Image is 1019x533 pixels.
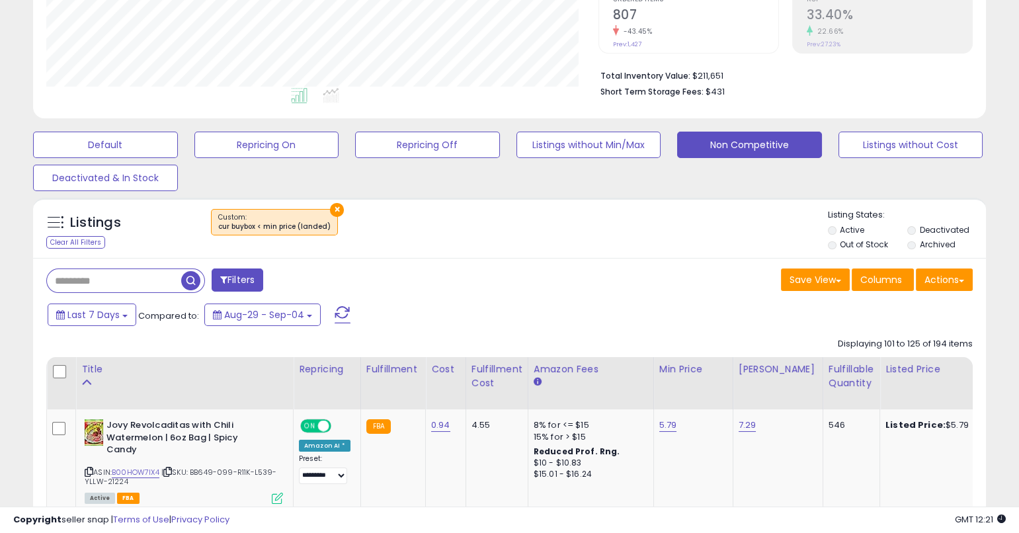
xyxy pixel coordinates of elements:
a: 7.29 [739,419,756,432]
div: Fulfillable Quantity [829,362,874,390]
label: Active [840,224,864,235]
b: Listed Price: [885,419,946,431]
div: 8% for <= $15 [534,419,643,431]
div: Clear All Filters [46,236,105,249]
div: [PERSON_NAME] [739,362,817,376]
small: Prev: 1,427 [613,40,641,48]
p: Listing States: [828,209,986,222]
button: Deactivated & In Stock [33,165,178,191]
button: Actions [916,268,973,291]
small: Amazon Fees. [534,376,542,388]
a: Terms of Use [113,513,169,526]
button: × [330,203,344,217]
b: Reduced Prof. Rng. [534,446,620,457]
span: Compared to: [138,309,199,322]
span: Columns [860,273,902,286]
button: Columns [852,268,914,291]
li: $211,651 [600,67,963,83]
button: Default [33,132,178,158]
button: Non Competitive [677,132,822,158]
div: Fulfillment Cost [471,362,522,390]
div: Amazon AI * [299,440,350,452]
button: Aug-29 - Sep-04 [204,304,321,326]
b: Total Inventory Value: [600,70,690,81]
span: $431 [706,85,725,98]
button: Listings without Min/Max [516,132,661,158]
div: Listed Price [885,362,1000,376]
div: $10 - $10.83 [534,458,643,469]
div: Preset: [299,454,350,484]
button: Listings without Cost [838,132,983,158]
div: 546 [829,419,870,431]
div: ASIN: [85,419,283,503]
label: Out of Stock [840,239,888,250]
div: $15.01 - $16.24 [534,469,643,480]
small: FBA [366,419,391,434]
div: cur buybox < min price (landed) [218,222,331,231]
a: B00HOW7IX4 [112,467,159,478]
label: Deactivated [920,224,969,235]
div: Amazon Fees [534,362,648,376]
small: 22.66% [813,26,844,36]
span: FBA [117,493,140,504]
span: Last 7 Days [67,308,120,321]
button: Filters [212,268,263,292]
span: 2025-09-13 12:21 GMT [955,513,1006,526]
small: Prev: 27.23% [807,40,840,48]
button: Repricing On [194,132,339,158]
button: Save View [781,268,850,291]
a: Privacy Policy [171,513,229,526]
span: OFF [329,421,350,432]
div: Fulfillment [366,362,420,376]
img: 51Tp78SaH9L._SL40_.jpg [85,419,103,446]
h2: 807 [613,7,778,25]
span: Custom: [218,212,331,232]
div: Title [81,362,288,376]
span: Aug-29 - Sep-04 [224,308,304,321]
h2: 33.40% [807,7,972,25]
h5: Listings [70,214,121,232]
a: 0.94 [431,419,450,432]
div: Min Price [659,362,727,376]
div: Cost [431,362,460,376]
span: All listings currently available for purchase on Amazon [85,493,115,504]
button: Last 7 Days [48,304,136,326]
small: -43.45% [619,26,653,36]
div: Repricing [299,362,355,376]
div: Displaying 101 to 125 of 194 items [838,338,973,350]
strong: Copyright [13,513,61,526]
label: Archived [920,239,956,250]
b: Short Term Storage Fees: [600,86,704,97]
button: Repricing Off [355,132,500,158]
div: 4.55 [471,419,518,431]
div: seller snap | | [13,514,229,526]
b: Jovy Revolcaditas with Chili Watermelon | 6oz Bag | Spicy Candy [106,419,267,460]
div: 15% for > $15 [534,431,643,443]
div: $5.79 [885,419,995,431]
span: | SKU: BB649-099-R11K-L539-YLLW-21224 [85,467,277,487]
span: ON [302,421,318,432]
a: 5.79 [659,419,677,432]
